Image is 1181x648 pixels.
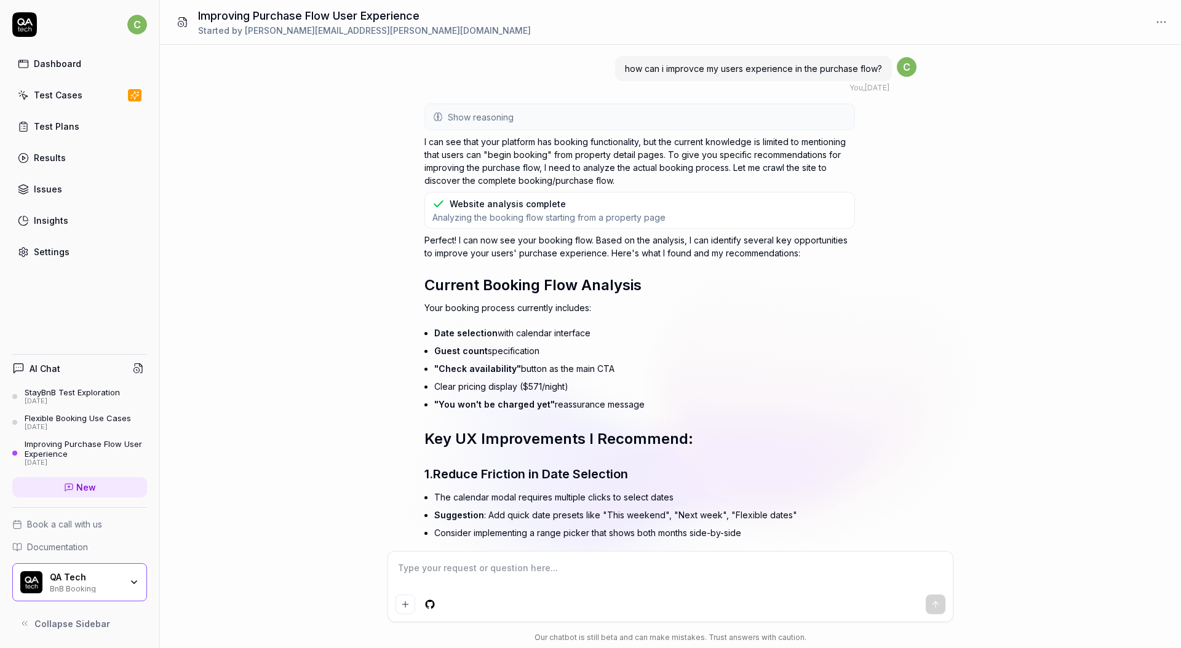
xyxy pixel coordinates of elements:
[12,177,147,201] a: Issues
[12,439,147,467] a: Improving Purchase Flow User Experience[DATE]
[198,24,531,37] div: Started by
[897,57,917,77] span: c
[434,324,855,342] li: with calendar interface
[12,240,147,264] a: Settings
[34,617,110,630] span: Collapse Sidebar
[434,510,484,520] span: Suggestion
[12,477,147,497] a: New
[12,518,147,531] a: Book a call with us
[434,346,488,356] span: Guest count
[434,360,855,377] li: button as the main CTA
[388,632,953,643] div: Our chatbot is still beta and can make mistakes. Trust answers with caution.
[424,274,855,296] h2: Current Booking Flow Analysis
[12,52,147,76] a: Dashboard
[127,15,147,34] span: c
[432,211,666,223] span: Analyzing the booking flow starting from a property page
[245,25,531,36] span: [PERSON_NAME][EMAIL_ADDRESS][PERSON_NAME][DOMAIN_NAME]
[12,114,147,138] a: Test Plans
[12,611,147,636] button: Collapse Sidebar
[12,413,147,432] a: Flexible Booking Use Cases[DATE]
[76,481,96,494] span: New
[25,423,131,432] div: [DATE]
[434,488,855,506] li: The calendar modal requires multiple clicks to select dates
[434,524,855,542] li: Consider implementing a range picker that shows both months side-by-side
[34,120,79,133] div: Test Plans
[426,105,854,129] button: Show reasoning
[12,146,147,170] a: Results
[433,467,628,481] span: Reduce Friction in Date Selection
[25,397,120,406] div: [DATE]
[50,583,121,593] div: BnB Booking
[12,563,147,601] button: QA Tech LogoQA TechBnB Booking
[34,57,81,70] div: Dashboard
[34,183,62,196] div: Issues
[434,363,521,374] span: "Check availability"
[434,506,855,524] li: : Add quick date presets like "This weekend", "Next week", "Flexible dates"
[127,12,147,37] button: c
[12,83,147,107] a: Test Cases
[25,459,147,467] div: [DATE]
[625,63,882,74] span: how can i improvce my users experience in the purchase flow?
[34,214,68,227] div: Insights
[450,197,566,210] div: Website analysis complete
[448,111,514,124] span: Show reasoning
[12,540,147,553] a: Documentation
[34,89,82,101] div: Test Cases
[25,413,131,423] div: Flexible Booking Use Cases
[34,245,70,258] div: Settings
[30,362,60,375] h4: AI Chat
[198,7,531,24] h1: Improving Purchase Flow User Experience
[25,439,147,459] div: Improving Purchase Flow User Experience
[20,571,42,593] img: QA Tech Logo
[424,428,855,450] h2: Key UX Improvements I Recommend:
[434,377,855,395] li: Clear pricing display ($571/night)
[434,395,855,413] li: reassurance message
[849,82,889,93] div: , [DATE]
[424,301,855,314] p: Your booking process currently includes:
[396,595,415,614] button: Add attachment
[25,387,120,397] div: StayBnB Test Exploration
[849,83,863,92] span: You
[12,387,147,406] a: StayBnB Test Exploration[DATE]
[424,135,855,187] p: I can see that your platform has booking functionality, but the current knowledge is limited to m...
[434,342,855,360] li: specification
[27,518,102,531] span: Book a call with us
[50,572,121,583] div: QA Tech
[434,328,498,338] span: Date selection
[12,208,147,232] a: Insights
[424,465,855,483] h3: 1.
[34,151,66,164] div: Results
[424,234,855,259] p: Perfect! I can now see your booking flow. Based on the analysis, I can identify several key oppor...
[434,399,555,409] span: "You won't be charged yet"
[27,540,88,553] span: Documentation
